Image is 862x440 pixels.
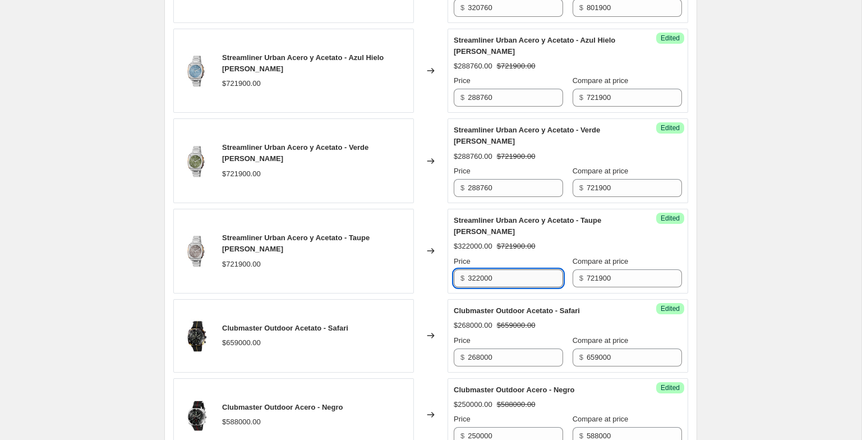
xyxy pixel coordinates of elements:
[179,234,213,268] img: Streamliner-Urban-23142.S.T.30.SB_80x.jpg
[454,167,471,175] span: Price
[222,403,343,411] span: Clubmaster Outdoor Acero - Negro
[460,93,464,102] span: $
[460,432,464,440] span: $
[661,304,680,313] span: Edited
[497,320,536,331] strike: $659000.00
[222,337,261,349] div: $659000.00
[454,257,471,265] span: Price
[497,61,536,72] strike: $721900.00
[573,167,629,175] span: Compare at price
[460,184,464,192] span: $
[454,126,600,145] span: Streamliner Urban Acero y Acetato - Verde [PERSON_NAME]
[454,306,580,315] span: Clubmaster Outdoor Acetato - Safari
[222,233,370,253] span: Streamliner Urban Acero y Acetato - Taupe [PERSON_NAME]
[497,399,536,410] strike: $588000.00
[222,168,261,180] div: $721900.00
[454,415,471,423] span: Price
[497,151,536,162] strike: $721900.00
[222,143,368,163] span: Streamliner Urban Acero y Acetato - Verde [PERSON_NAME]
[454,399,492,410] div: $250000.00
[222,78,261,89] div: $721900.00
[460,274,464,282] span: $
[454,336,471,345] span: Price
[222,416,261,428] div: $588000.00
[661,34,680,43] span: Edited
[179,398,213,432] img: Clubmaster-Outdoor-23144.S.O.1.EB-web_80x.jpg
[573,257,629,265] span: Compare at price
[460,353,464,361] span: $
[579,274,583,282] span: $
[179,319,213,352] img: Clubmaster-Outdoor-23144.PBAM_.TS_.5.EBK-web._80x.jpg
[454,151,492,162] div: $288760.00
[579,93,583,102] span: $
[661,214,680,223] span: Edited
[579,3,583,12] span: $
[222,53,384,73] span: Streamliner Urban Acero y Acetato - Azul Hielo [PERSON_NAME]
[454,216,601,236] span: Streamliner Urban Acero y Acetato - Taupe [PERSON_NAME]
[222,324,348,332] span: Clubmaster Outdoor Acetato - Safari
[454,76,471,85] span: Price
[579,184,583,192] span: $
[661,383,680,392] span: Edited
[179,144,213,178] img: Streamliner-Urban-23142.S.T.26.SB_80x.jpg
[454,241,492,252] div: $322000.00
[661,123,680,132] span: Edited
[454,386,574,394] span: Clubmaster Outdoor Acero - Negro
[579,353,583,361] span: $
[497,241,536,252] strike: $721900.00
[454,320,492,331] div: $268000.00
[573,336,629,345] span: Compare at price
[454,61,492,72] div: $288760.00
[454,36,615,56] span: Streamliner Urban Acero y Acetato - Azul Hielo [PERSON_NAME]
[573,415,629,423] span: Compare at price
[179,54,213,88] img: Streamliner-Urban-23142.S.T.25.SB_80x.jpg
[573,76,629,85] span: Compare at price
[579,432,583,440] span: $
[222,259,261,270] div: $721900.00
[460,3,464,12] span: $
